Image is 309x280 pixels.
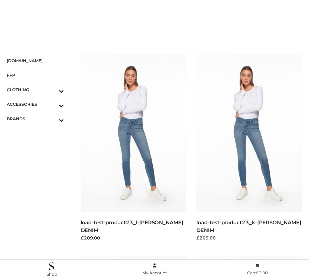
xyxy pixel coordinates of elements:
[7,82,64,97] a: CLOTHINGToggle Submenu
[49,262,54,270] img: .Shop
[81,234,187,241] div: £209.00
[7,111,64,126] a: BRANDSToggle Submenu
[196,234,302,241] div: £209.00
[7,53,64,68] a: [DOMAIN_NAME]
[247,270,268,275] span: Cart
[40,97,64,111] button: Toggle Submenu
[7,100,64,108] span: ACCESSORIES
[7,86,64,94] span: CLOTHING
[206,262,309,277] a: Cart£0.00
[7,68,64,82] a: FFP
[196,219,301,233] a: load-test-product23_k-[PERSON_NAME] DENIM
[7,57,64,65] span: [DOMAIN_NAME]
[7,71,64,79] span: FFP
[103,262,206,277] a: My Account
[7,97,64,111] a: ACCESSORIESToggle Submenu
[40,111,64,126] button: Toggle Submenu
[256,270,259,275] span: £
[7,115,64,123] span: BRANDS
[142,270,167,275] span: My Account
[81,219,183,233] a: load-test-product23_l-[PERSON_NAME] DENIM
[40,82,64,97] button: Toggle Submenu
[46,272,57,277] span: .Shop
[256,270,268,275] bdi: 0.00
